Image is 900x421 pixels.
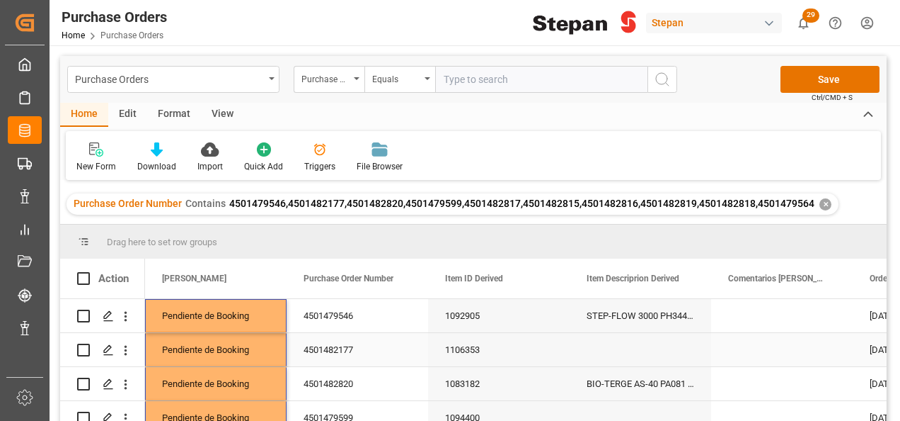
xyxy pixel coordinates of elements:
div: Purchase Order Number [301,69,350,86]
div: Edit [108,103,147,127]
div: Pendiente de Booking [162,368,270,400]
div: New Form [76,160,116,173]
div: 1106353 [428,333,570,366]
div: 1083182 [428,367,570,400]
div: Equals [372,69,420,86]
span: 4501479546,4501482177,4501482820,4501479599,4501482817,4501482815,4501482816,4501482819,450148281... [229,198,814,209]
span: Purchase Order Number [74,198,182,209]
div: Format [147,103,201,127]
button: show 29 new notifications [787,7,819,39]
div: STEP-FLOW 3000 PH344TO30 1050k [570,299,711,332]
div: Quick Add [244,160,283,173]
span: Comentarios [PERSON_NAME] [728,274,823,284]
div: Press SPACE to select this row. [60,367,145,401]
div: Triggers [304,160,335,173]
div: Press SPACE to select this row. [60,333,145,367]
div: File Browser [357,160,403,173]
div: Purchase Orders [62,6,167,28]
div: 4501482177 [287,333,428,366]
button: open menu [294,66,364,93]
button: search button [647,66,677,93]
span: Purchase Order Number [304,274,393,284]
a: Home [62,30,85,40]
div: Download [137,160,176,173]
button: Help Center [819,7,851,39]
div: Action [98,272,129,285]
div: Stepan [646,13,782,33]
span: 29 [802,9,819,23]
button: Save [780,66,879,93]
div: Pendiente de Booking [162,334,270,366]
span: Contains [185,198,226,209]
div: ✕ [819,198,831,211]
div: 1092905 [428,299,570,332]
span: [PERSON_NAME] [162,274,226,284]
button: Stepan [646,9,787,36]
div: 4501482820 [287,367,428,400]
div: Purchase Orders [75,69,264,87]
div: Import [197,160,223,173]
span: Drag here to set row groups [107,237,217,247]
span: Ctrl/CMD + S [812,92,853,103]
div: Press SPACE to select this row. [60,299,145,333]
input: Type to search [435,66,647,93]
button: open menu [364,66,435,93]
div: Pendiente de Booking [162,300,270,332]
img: Stepan_Company_logo.svg.png_1713531530.png [533,11,636,35]
div: 4501479546 [287,299,428,332]
div: View [201,103,244,127]
span: Item Descriprion Derived [587,274,679,284]
span: Item ID Derived [445,274,503,284]
div: BIO-TERGE AS-40 PA081 DR90 200k [570,367,711,400]
button: open menu [67,66,279,93]
div: Home [60,103,108,127]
